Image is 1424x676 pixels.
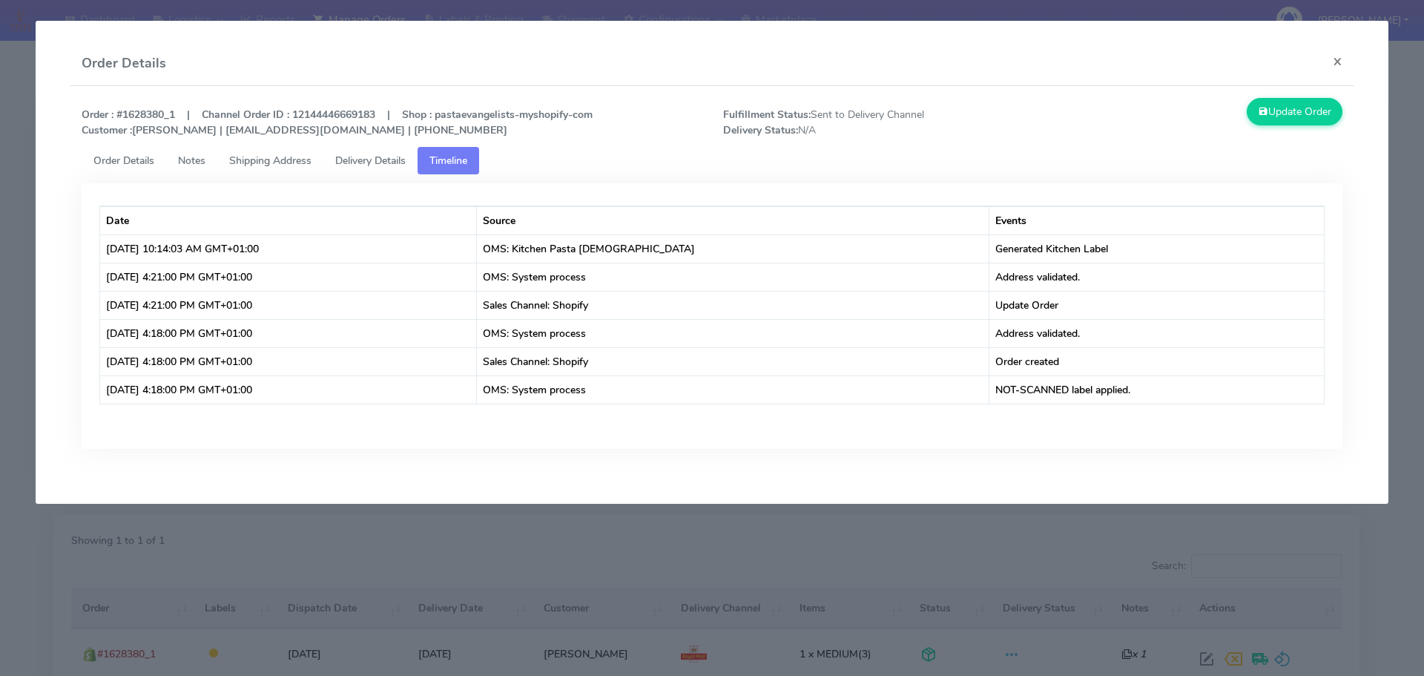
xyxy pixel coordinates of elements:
td: [DATE] 4:18:00 PM GMT+01:00 [100,319,477,347]
td: OMS: System process [477,263,989,291]
ul: Tabs [82,147,1343,174]
span: Order Details [93,154,154,168]
strong: Delivery Status: [723,123,798,137]
td: Address validated. [989,263,1324,291]
span: Notes [178,154,205,168]
button: Close [1321,42,1354,81]
td: [DATE] 4:21:00 PM GMT+01:00 [100,291,477,319]
th: Events [989,206,1324,234]
h4: Order Details [82,53,166,73]
td: OMS: System process [477,319,989,347]
th: Date [100,206,477,234]
span: Delivery Details [335,154,406,168]
td: [DATE] 4:21:00 PM GMT+01:00 [100,263,477,291]
td: [DATE] 4:18:00 PM GMT+01:00 [100,347,477,375]
td: Generated Kitchen Label [989,234,1324,263]
span: Shipping Address [229,154,311,168]
td: Sales Channel: Shopify [477,291,989,319]
strong: Fulfillment Status: [723,108,811,122]
td: Address validated. [989,319,1324,347]
td: OMS: Kitchen Pasta [DEMOGRAPHIC_DATA] [477,234,989,263]
td: NOT-SCANNED label applied. [989,375,1324,404]
td: OMS: System process [477,375,989,404]
td: [DATE] 4:18:00 PM GMT+01:00 [100,375,477,404]
td: Sales Channel: Shopify [477,347,989,375]
th: Source [477,206,989,234]
td: [DATE] 10:14:03 AM GMT+01:00 [100,234,477,263]
td: Update Order [989,291,1324,319]
span: Sent to Delivery Channel N/A [712,107,1033,138]
span: Timeline [429,154,467,168]
strong: Customer : [82,123,132,137]
td: Order created [989,347,1324,375]
button: Update Order [1247,98,1343,125]
strong: Order : #1628380_1 | Channel Order ID : 12144446669183 | Shop : pastaevangelists-myshopify-com [P... [82,108,593,137]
